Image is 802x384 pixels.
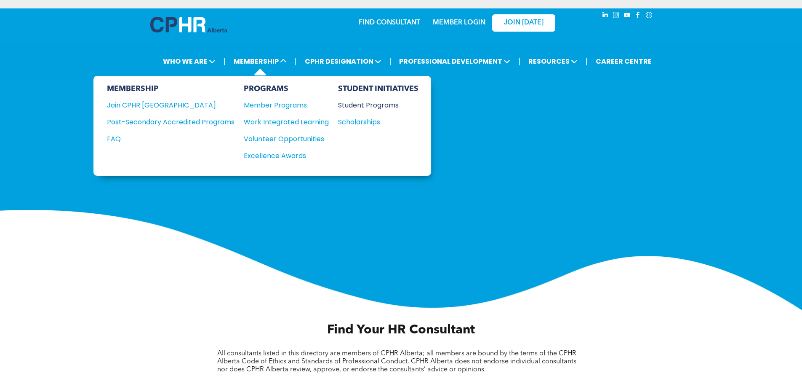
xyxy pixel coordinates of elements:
a: Volunteer Opportunities [244,134,329,144]
a: Social network [645,11,654,22]
div: Student Programs [338,100,410,110]
div: Join CPHR [GEOGRAPHIC_DATA] [107,100,222,110]
span: All consultants listed in this directory are members of CPHR Alberta; all members are bound by th... [217,350,576,373]
span: RESOURCES [526,54,580,69]
span: MEMBERSHIP [231,54,289,69]
a: Student Programs [338,100,418,110]
a: linkedin [601,11,610,22]
a: facebook [634,11,643,22]
div: FAQ [107,134,222,144]
span: JOIN [DATE] [504,19,544,27]
a: FIND CONSULTANT [359,19,420,26]
li: | [224,53,226,70]
a: Scholarships [338,117,418,127]
li: | [518,53,520,70]
a: MEMBER LOGIN [433,19,485,26]
span: WHO WE ARE [160,54,218,69]
a: JOIN [DATE] [492,14,555,32]
img: A blue and white logo for cp alberta [150,17,227,32]
a: CAREER CENTRE [593,54,654,69]
li: | [389,53,392,70]
div: Volunteer Opportunities [244,134,320,144]
span: Find Your HR Consultant [327,324,475,336]
div: STUDENT INITIATIVES [338,84,418,94]
a: instagram [612,11,621,22]
li: | [295,53,297,70]
a: Work Integrated Learning [244,117,329,127]
a: Member Programs [244,100,329,110]
div: Work Integrated Learning [244,117,320,127]
span: CPHR DESIGNATION [302,54,384,69]
div: MEMBERSHIP [107,84,234,94]
span: PROFESSIONAL DEVELOPMENT [397,54,513,69]
a: Join CPHR [GEOGRAPHIC_DATA] [107,100,234,110]
div: Member Programs [244,100,320,110]
div: PROGRAMS [244,84,329,94]
a: Post-Secondary Accredited Programs [107,117,234,127]
a: Excellence Awards [244,150,329,161]
div: Post-Secondary Accredited Programs [107,117,222,127]
li: | [586,53,588,70]
div: Scholarships [338,117,410,127]
a: youtube [623,11,632,22]
div: Excellence Awards [244,150,320,161]
a: FAQ [107,134,234,144]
